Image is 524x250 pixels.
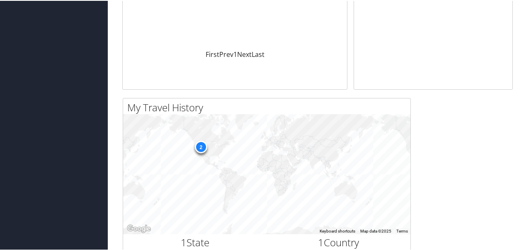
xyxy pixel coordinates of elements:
[360,228,391,233] span: Map data ©2025
[125,223,153,233] a: Open this area in Google Maps (opens a new window)
[273,235,405,249] h2: Country
[318,235,324,248] span: 1
[194,140,207,152] div: 2
[129,235,261,249] h2: State
[233,49,237,58] a: 1
[252,49,264,58] a: Last
[206,49,219,58] a: First
[237,49,252,58] a: Next
[320,228,355,233] button: Keyboard shortcuts
[396,228,408,233] a: Terms
[127,100,410,114] h2: My Travel History
[219,49,233,58] a: Prev
[181,235,187,248] span: 1
[125,223,153,233] img: Google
